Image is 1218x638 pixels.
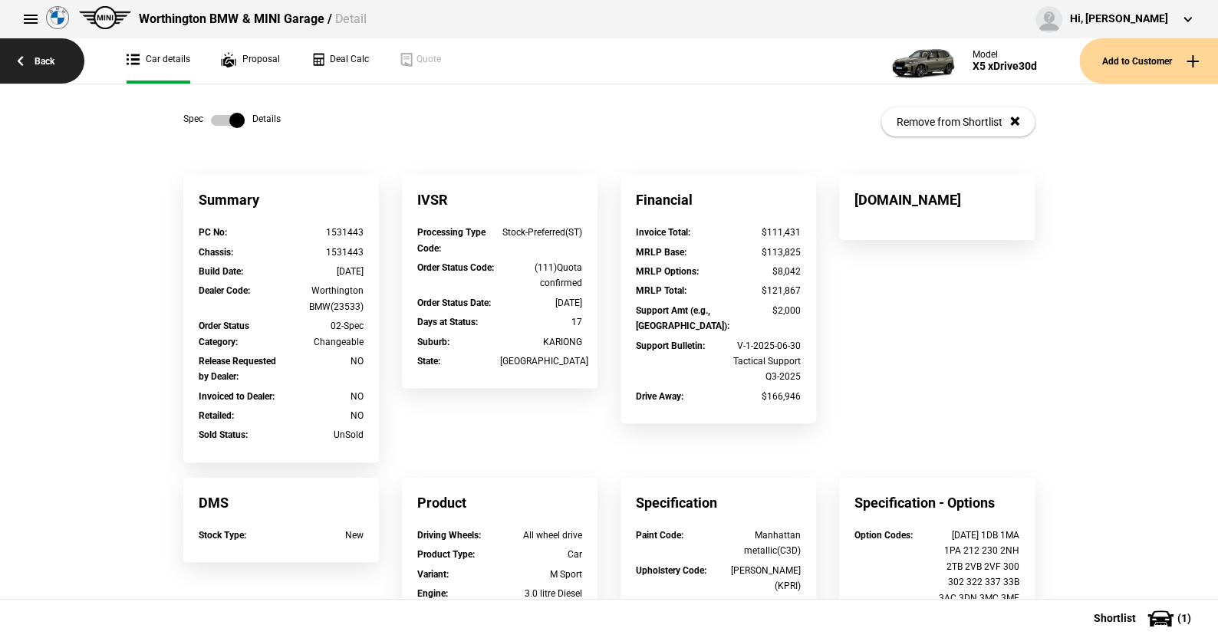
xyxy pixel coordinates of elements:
div: V-1-2025-06-30 Tactical Support Q3-2025 [719,338,802,385]
div: X5 xDrive30d [973,60,1037,73]
strong: MRLP Total : [636,285,686,296]
strong: Drive Away : [636,391,683,402]
strong: Stock Type : [199,530,246,541]
div: Hi, [PERSON_NAME] [1070,12,1168,27]
div: Worthington BMW & MINI Garage / [139,11,366,28]
img: mini.png [79,6,131,29]
strong: Support Bulletin : [636,340,705,351]
div: [DATE] [281,264,364,279]
div: Product [402,478,597,528]
div: $111,431 [719,225,802,240]
div: NO [281,389,364,404]
div: Specification [621,478,816,528]
strong: Order Status Category : [199,321,249,347]
div: Car [500,547,583,562]
a: Deal Calc [311,38,369,84]
a: Proposal [221,38,280,84]
strong: Sold Status : [199,429,248,440]
span: ( 1 ) [1177,613,1191,623]
strong: Option Codes : [854,530,913,541]
div: [DATE] [500,295,583,311]
strong: Suburb : [417,337,449,347]
strong: Release Requested by Dealer : [199,356,276,382]
button: Shortlist(1) [1071,599,1218,637]
div: 17 [500,314,583,330]
div: Model [973,49,1037,60]
div: DMS [183,478,379,528]
strong: MRLP Base : [636,247,686,258]
strong: Product Type : [417,549,475,560]
strong: Order Status Code : [417,262,494,273]
div: (111)Quota confirmed [500,260,583,291]
button: Add to Customer [1079,38,1218,84]
strong: Variant : [417,569,449,580]
span: Detail [334,12,366,26]
div: NO [281,354,364,369]
img: bmw.png [46,6,69,29]
strong: Support Amt (e.g., [GEOGRAPHIC_DATA]) : [636,305,729,331]
div: 3.0 litre Diesel engine (B57X) [500,586,583,617]
div: IVSR [402,175,597,225]
div: UnSold [281,427,364,442]
strong: MRLP Options : [636,266,699,277]
div: [DOMAIN_NAME] [839,175,1035,225]
div: Financial [621,175,816,225]
strong: Retailed : [199,410,234,421]
div: NO [281,408,364,423]
div: KARIONG [500,334,583,350]
div: Worthington BMW(23533) [281,283,364,314]
div: New [281,528,364,543]
strong: Dealer Code : [199,285,250,296]
div: 02-Spec Changeable [281,318,364,350]
div: $2,000 [719,303,802,318]
div: Summary [183,175,379,225]
strong: Driving Wheels : [417,530,481,541]
div: Specification - Options [839,478,1035,528]
strong: State : [417,356,440,367]
span: Shortlist [1094,613,1136,623]
strong: PC No : [199,227,227,238]
div: All wheel drive [500,528,583,543]
div: $113,825 [719,245,802,260]
div: Manhattan metallic(C3D) [719,528,802,559]
a: Car details [127,38,190,84]
div: $121,867 [719,283,802,298]
strong: Upholstery Code : [636,565,706,576]
strong: Order Status Date : [417,298,491,308]
div: M Sport [500,567,583,582]
strong: Paint Code : [636,530,683,541]
strong: Processing Type Code : [417,227,486,253]
strong: Invoice Total : [636,227,690,238]
div: [GEOGRAPHIC_DATA] [500,354,583,369]
div: $166,946 [719,389,802,404]
strong: Chassis : [199,247,233,258]
div: 1531443 [281,225,364,240]
strong: Engine : [417,588,448,599]
strong: Days at Status : [417,317,478,327]
button: Remove from Shortlist [881,107,1035,136]
div: Spec Details [183,113,281,128]
strong: Invoiced to Dealer : [199,391,275,402]
strong: Build Date : [199,266,243,277]
div: [PERSON_NAME](KPRI) [719,563,802,594]
div: 1531443 [281,245,364,260]
div: Stock-Preferred(ST) [500,225,583,240]
div: $8,042 [719,264,802,279]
